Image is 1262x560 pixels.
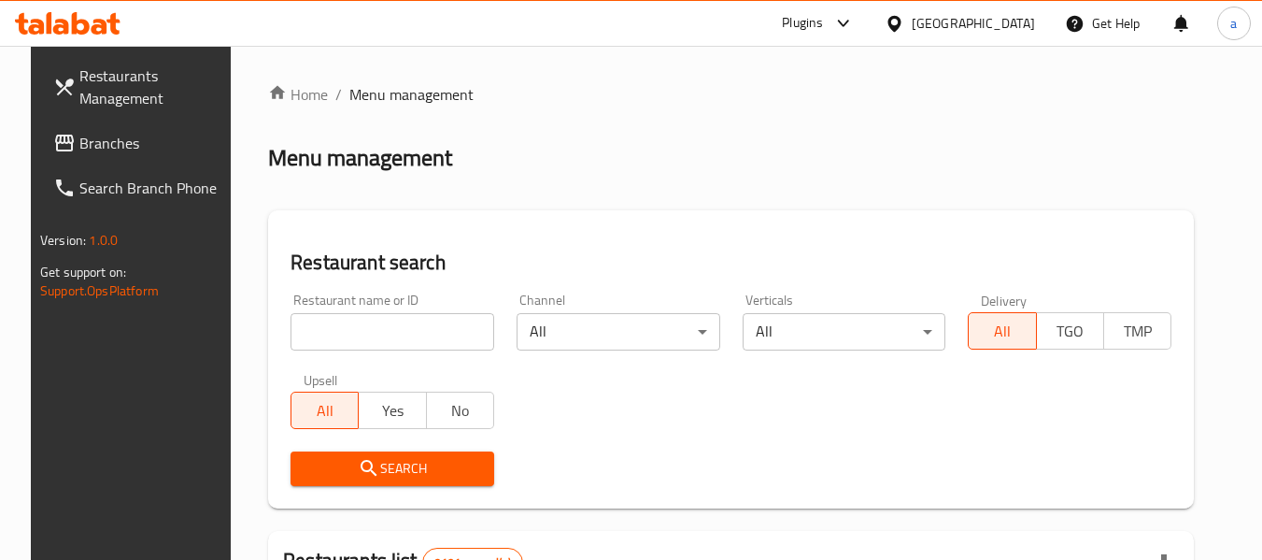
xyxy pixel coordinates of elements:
[79,132,227,154] span: Branches
[968,312,1036,350] button: All
[976,318,1028,345] span: All
[268,83,328,106] a: Home
[782,12,823,35] div: Plugins
[40,228,86,252] span: Version:
[299,397,351,424] span: All
[358,392,426,429] button: Yes
[517,313,720,351] div: All
[89,228,118,252] span: 1.0.0
[912,13,1035,34] div: [GEOGRAPHIC_DATA]
[40,260,126,284] span: Get support on:
[743,313,946,351] div: All
[1044,318,1097,345] span: TGO
[335,83,342,106] li: /
[291,249,1171,277] h2: Restaurant search
[79,65,227,109] span: Restaurants Management
[304,373,338,386] label: Upsell
[981,294,1028,307] label: Delivery
[268,83,1194,106] nav: breadcrumb
[305,457,479,481] span: Search
[79,177,227,199] span: Search Branch Phone
[291,313,494,351] input: Search for restaurant name or ID..
[38,53,242,121] a: Restaurants Management
[38,121,242,165] a: Branches
[38,165,242,210] a: Search Branch Phone
[349,83,474,106] span: Menu management
[268,143,452,173] h2: Menu management
[40,279,159,303] a: Support.OpsPlatform
[366,397,418,424] span: Yes
[1112,318,1164,345] span: TMP
[291,452,494,486] button: Search
[434,397,487,424] span: No
[1036,312,1104,350] button: TGO
[1103,312,1171,350] button: TMP
[1230,13,1237,34] span: a
[426,392,494,429] button: No
[291,392,359,429] button: All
